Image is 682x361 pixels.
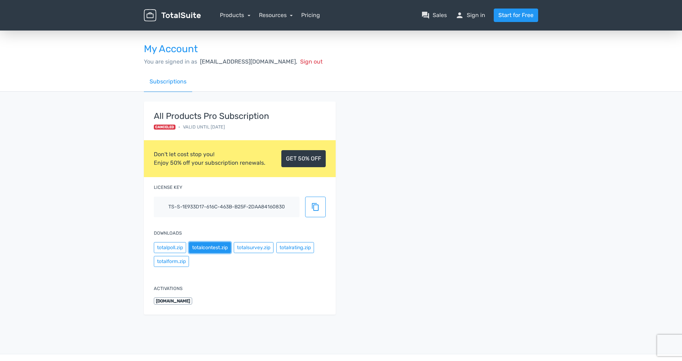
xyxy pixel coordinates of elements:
[276,242,314,253] button: totalrating.zip
[220,12,250,18] a: Products
[154,150,265,167] div: Don't let cost stop you! Enjoy 50% off your subscription renewals.
[189,242,231,253] button: totalcontest.zip
[183,124,225,130] span: Valid until [DATE]
[154,285,183,292] label: Activations
[154,184,182,191] label: License key
[144,72,192,92] a: Subscriptions
[234,242,274,253] button: totalsurvey.zip
[455,11,464,20] span: person
[144,9,201,22] img: TotalSuite for WordPress
[200,58,297,65] span: [EMAIL_ADDRESS][DOMAIN_NAME],
[301,11,320,20] a: Pricing
[154,111,269,121] strong: All Products Pro Subscription
[154,256,189,267] button: totalform.zip
[144,58,197,65] span: You are signed in as
[281,150,326,167] a: GET 50% OFF
[154,242,186,253] button: totalpoll.zip
[305,197,326,217] button: content_copy
[178,124,180,130] span: •
[421,11,447,20] a: question_answerSales
[494,9,538,22] a: Start for Free
[144,44,538,55] h3: My Account
[154,230,182,236] label: Downloads
[154,297,192,305] span: [DOMAIN_NAME]
[421,11,430,20] span: question_answer
[311,203,320,211] span: content_copy
[154,125,175,130] span: Canceled
[455,11,485,20] a: personSign in
[259,12,293,18] a: Resources
[300,58,323,65] span: Sign out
